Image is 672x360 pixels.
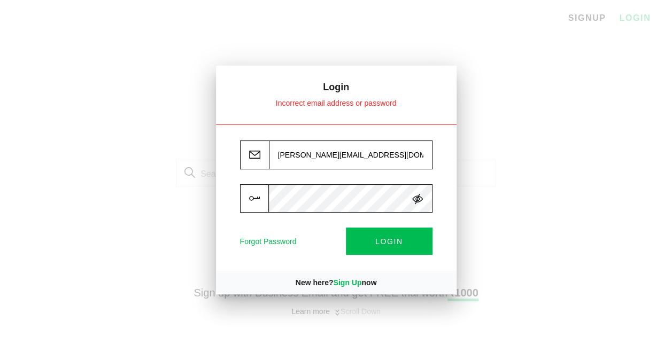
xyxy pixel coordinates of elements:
span: LOGIN [375,237,403,246]
p: Incorrect email address or password [232,98,441,108]
button: LOGIN [346,228,432,255]
a: Sign Up [333,278,361,287]
img: hide.svg [412,193,423,205]
a: Forgot Password [240,237,297,246]
img: email.svg [240,140,269,169]
input: Enter your email address [269,140,432,169]
div: New here? now [216,271,457,294]
img: key.svg [240,184,268,213]
p: Login [232,82,441,92]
